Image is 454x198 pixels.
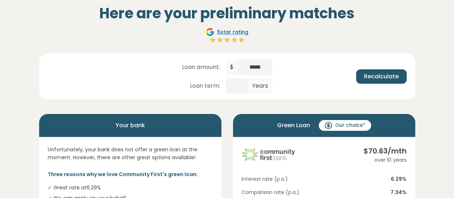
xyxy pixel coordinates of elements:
img: Full star [224,36,231,43]
li: ✓ Great rate at 6.29 % [48,184,213,192]
span: 6.29 % [391,175,407,183]
img: Full star [238,36,245,43]
h2: Here are your preliminary matches [39,5,415,22]
iframe: Chat Widget [418,164,454,198]
span: Our choice* [335,122,365,129]
span: Years [248,78,272,94]
img: Full star [216,36,224,43]
span: 5 star rating [217,28,248,36]
img: Full star [231,36,238,43]
span: Recalculate [364,72,399,81]
img: community-first logo [242,146,295,164]
div: $ 70.63 /mth [364,146,407,156]
p: Three reasons why we love Community First's green loan: [48,170,213,178]
img: Google [206,28,214,36]
span: 7.34 % [390,189,407,196]
span: Green Loan [277,120,310,131]
span: Interest rate (p.a.) [242,175,288,183]
span: $ [226,59,238,75]
p: Unfortunately, your bank does not offer a green loan at the moment. However, there are other grea... [48,146,213,162]
span: Loan amount: [182,63,223,72]
img: Full star [209,36,216,43]
span: Your bank [116,120,145,131]
div: over 10 years [364,156,407,164]
span: Loan term: [182,82,223,90]
a: Google5star ratingFull starFull starFull starFull starFull star [205,28,249,45]
button: Recalculate [356,69,407,84]
span: Comparison rate (p.a.) [242,189,299,196]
